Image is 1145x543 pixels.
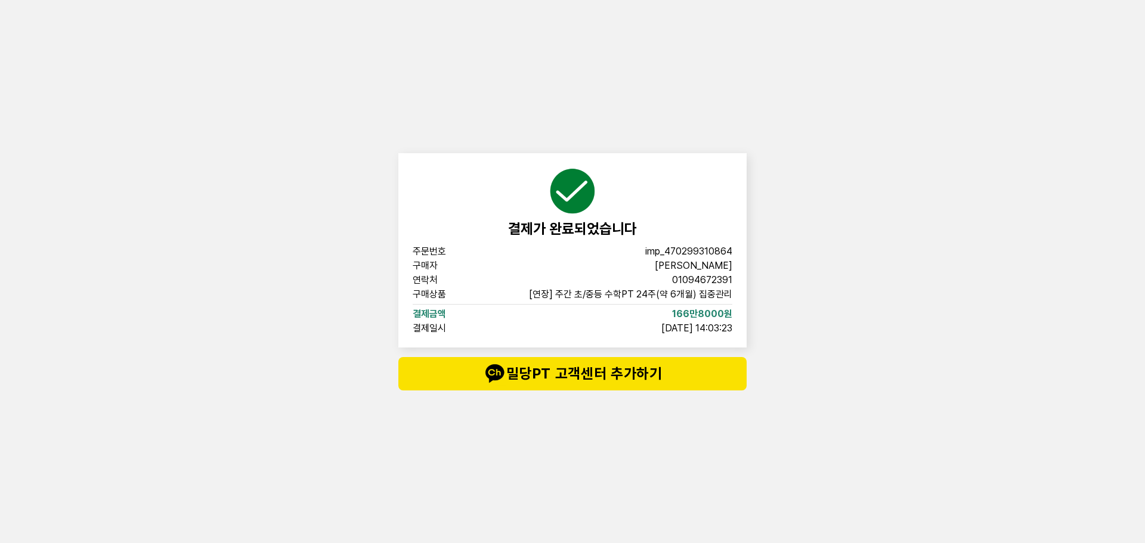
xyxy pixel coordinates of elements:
span: 연락처 [413,275,489,285]
img: succeed [549,167,596,215]
img: talk [482,362,506,386]
span: [PERSON_NAME] [655,261,732,271]
span: [연장] 주간 초/중등 수학PT 24주(약 6개월) 집중관리 [529,290,732,299]
span: imp_470299310864 [645,247,732,256]
span: 결제금액 [413,309,489,319]
button: talk밀당PT 고객센터 추가하기 [398,357,747,390]
span: 주문번호 [413,247,489,256]
span: 결제가 완료되었습니다 [508,220,637,237]
span: 166만8000원 [672,309,732,319]
span: 01094672391 [672,275,732,285]
span: 결제일시 [413,324,489,333]
span: [DATE] 14:03:23 [661,324,732,333]
span: 구매상품 [413,290,489,299]
span: 밀당PT 고객센터 추가하기 [422,362,723,386]
span: 구매자 [413,261,489,271]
